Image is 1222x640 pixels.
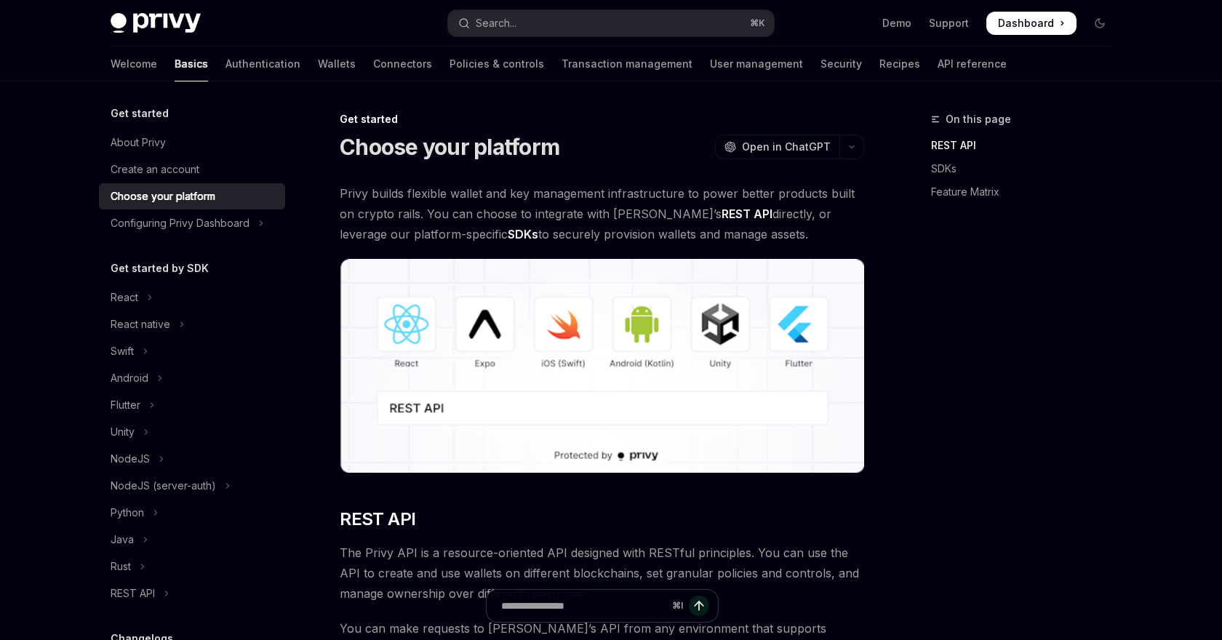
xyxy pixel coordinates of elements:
button: Toggle Python section [99,500,285,526]
div: Java [111,531,134,548]
button: Toggle NodeJS (server-auth) section [99,473,285,499]
a: Demo [882,16,911,31]
button: Send message [689,596,709,616]
span: The Privy API is a resource-oriented API designed with RESTful principles. You can use the API to... [340,543,864,604]
div: Get started [340,112,864,127]
button: Toggle React section [99,284,285,311]
div: Search... [476,15,516,32]
div: Configuring Privy Dashboard [111,215,249,232]
img: images/Platform2.png [340,259,864,473]
button: Toggle Android section [99,365,285,391]
div: Flutter [111,396,140,414]
a: Feature Matrix [931,180,1123,204]
button: Open in ChatGPT [715,135,839,159]
button: Toggle Unity section [99,419,285,445]
div: REST API [111,585,155,602]
div: NodeJS [111,450,150,468]
h1: Choose your platform [340,134,559,160]
div: Unity [111,423,135,441]
span: Dashboard [998,16,1054,31]
div: React [111,289,138,306]
strong: SDKs [508,227,538,241]
div: React native [111,316,170,333]
div: NodeJS (server-auth) [111,477,216,495]
a: SDKs [931,157,1123,180]
a: Support [929,16,969,31]
button: Toggle dark mode [1088,12,1111,35]
a: User management [710,47,803,81]
a: Choose your platform [99,183,285,209]
button: Toggle NodeJS section [99,446,285,472]
a: Authentication [225,47,300,81]
button: Toggle Configuring Privy Dashboard section [99,210,285,236]
a: REST API [931,134,1123,157]
div: Create an account [111,161,199,178]
button: Toggle REST API section [99,580,285,607]
div: Rust [111,558,131,575]
div: Choose your platform [111,188,215,205]
a: API reference [938,47,1007,81]
a: Create an account [99,156,285,183]
a: Dashboard [986,12,1077,35]
a: About Privy [99,129,285,156]
a: Recipes [879,47,920,81]
button: Open search [448,10,774,36]
button: Toggle Rust section [99,553,285,580]
a: Policies & controls [450,47,544,81]
a: Basics [175,47,208,81]
span: Privy builds flexible wallet and key management infrastructure to power better products built on ... [340,183,864,244]
div: About Privy [111,134,166,151]
span: ⌘ K [750,17,765,29]
button: Toggle Java section [99,527,285,553]
a: Welcome [111,47,157,81]
button: Toggle React native section [99,311,285,337]
button: Toggle Swift section [99,338,285,364]
h5: Get started [111,105,169,122]
a: Transaction management [562,47,692,81]
input: Ask a question... [501,590,666,622]
div: Python [111,504,144,521]
span: On this page [946,111,1011,128]
span: REST API [340,508,415,531]
img: dark logo [111,13,201,33]
strong: REST API [722,207,772,221]
div: Swift [111,343,134,360]
h5: Get started by SDK [111,260,209,277]
span: Open in ChatGPT [742,140,831,154]
button: Toggle Flutter section [99,392,285,418]
div: Android [111,369,148,387]
a: Wallets [318,47,356,81]
a: Security [820,47,862,81]
a: Connectors [373,47,432,81]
